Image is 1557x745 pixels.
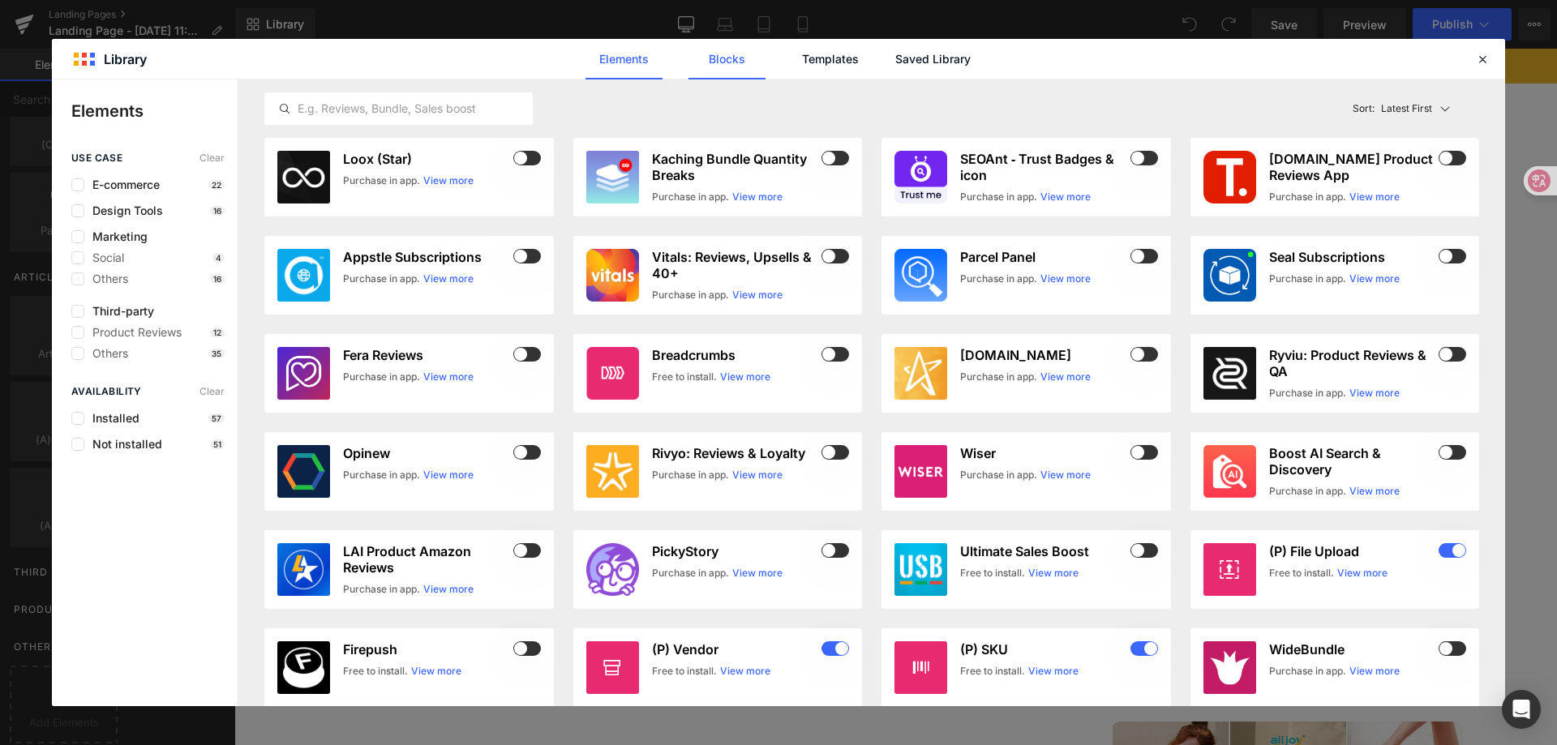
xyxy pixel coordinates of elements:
[1179,75,1184,88] span: 0
[894,151,947,203] img: 9f98ff4f-a019-4e81-84a1-123c6986fecc.png
[210,439,225,449] p: 51
[277,641,330,694] img: Firepush.png
[1269,347,1436,379] h3: Ryviu: Product Reviews & QA
[71,152,122,164] span: use case
[423,272,474,286] a: View more
[1040,272,1091,286] a: View more
[1349,484,1400,499] a: View more
[586,249,639,302] img: 26b75d61-258b-461b-8cc3-4bcb67141ce0.png
[732,288,783,302] a: View more
[1269,272,1346,286] div: Purchase in app.
[652,566,729,580] div: Purchase in app.
[84,305,154,318] span: Third-party
[411,664,461,679] a: View more
[465,55,565,116] summary: Massagers
[894,347,947,400] img: stamped.jpg
[652,190,729,204] div: Purchase in app.
[1269,543,1436,559] h3: (P) File Upload
[652,151,819,183] h3: Kaching Bundle Quantity Breaks
[586,543,639,596] img: PickyStory.png
[894,39,972,79] a: Saved Library
[1269,641,1436,657] h3: WideBundle
[84,347,128,360] span: Others
[960,190,1037,204] div: Purchase in app.
[84,178,160,191] span: E-commerce
[1353,103,1375,114] span: Sort:
[343,173,420,188] div: Purchase in app.
[343,249,510,265] h3: Appstle Subscriptions
[1190,74,1229,83] span: Subtotal
[960,664,1025,679] div: Free to install.
[106,43,277,128] img: ALL JOY Official
[652,445,819,461] h3: Rivyo: Reviews & Loyalty
[423,468,474,482] a: View more
[343,272,420,286] div: Purchase in app.
[960,249,1127,265] h3: Parcel Panel
[201,499,1122,510] p: or Drag & Drop elements from left sidebar
[894,445,947,498] img: wiser.jpg
[652,347,819,363] h3: Breadcrumbs
[201,255,1122,275] p: Start building your page
[1203,249,1256,302] img: 42507938-1a07-4996-be12-859afe1b335a.png
[720,370,770,384] a: View more
[573,55,716,116] summary: [MEDICAL_DATA]
[1203,641,1256,694] img: 36d3ff60-5281-42d0-85d8-834f522fc7c5.jpeg
[1269,249,1436,265] h3: Seal Subscriptions
[1040,468,1091,482] a: View more
[585,77,694,93] span: [MEDICAL_DATA]
[265,99,532,118] input: E.g. Reviews, Bundle, Sales boost...
[343,370,420,384] div: Purchase in app.
[1163,74,1229,98] a: Subtotal $0.00
[84,251,124,264] span: Social
[1111,68,1147,104] summary: Search
[1028,664,1079,679] a: View more
[720,664,770,679] a: View more
[277,445,330,498] img: opinew.jpg
[343,664,408,679] div: Free to install.
[277,249,330,302] img: 6187dec1-c00a-4777-90eb-316382325808.webp
[477,77,543,93] span: Massagers
[1203,347,1256,400] img: CJed0K2x44sDEAE=.png
[1269,484,1346,499] div: Purchase in app.
[71,99,238,123] p: Elements
[1381,101,1432,116] p: Latest First
[343,641,510,657] h3: Firepush
[960,445,1127,461] h3: Wiser
[960,347,1127,363] h3: [DOMAIN_NAME]
[732,566,783,580] a: View more
[724,55,868,116] summary: Sleep & Relaxation
[960,151,1127,183] h3: SEOAnt ‑ Trust Badges & icon
[1269,386,1346,400] div: Purchase in app.
[1190,85,1229,98] span: $0.00
[960,272,1037,286] div: Purchase in app.
[210,328,225,337] p: 12
[355,55,456,116] a: ⭐Family Set
[277,543,330,596] img: CMry4dSL_YIDEAE=.png
[1028,566,1079,580] a: View more
[1269,664,1346,679] div: Purchase in app.
[423,370,474,384] a: View more
[652,370,717,384] div: Free to install.
[1203,151,1256,203] img: 1eba8361-494e-4e64-aaaa-f99efda0f44d.png
[688,39,766,79] a: Blocks
[423,582,474,597] a: View more
[876,55,955,116] summary: Explore
[960,566,1025,580] div: Free to install.
[84,272,128,285] span: Others
[586,445,639,498] img: 911edb42-71e6-4210-8dae-cbf10c40066b.png
[652,641,819,657] h3: (P) Vendor
[1040,370,1091,384] a: View more
[343,543,510,576] h3: LAI Product Amazon Reviews
[736,77,846,93] span: Sleep & Relaxation
[652,288,729,302] div: Purchase in app.
[652,664,717,679] div: Free to install.
[343,151,510,167] h3: Loox (Star)
[652,543,819,559] h3: PickyStory
[1502,690,1541,729] div: Open Intercom Messenger
[367,77,444,93] span: ⭐Family Set
[1269,566,1334,580] div: Free to install.
[343,347,510,363] h3: Fera Reviews
[423,173,474,188] a: View more
[894,249,947,302] img: d4928b3c-658b-4ab3-9432-068658c631f3.png
[1040,190,1091,204] a: View more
